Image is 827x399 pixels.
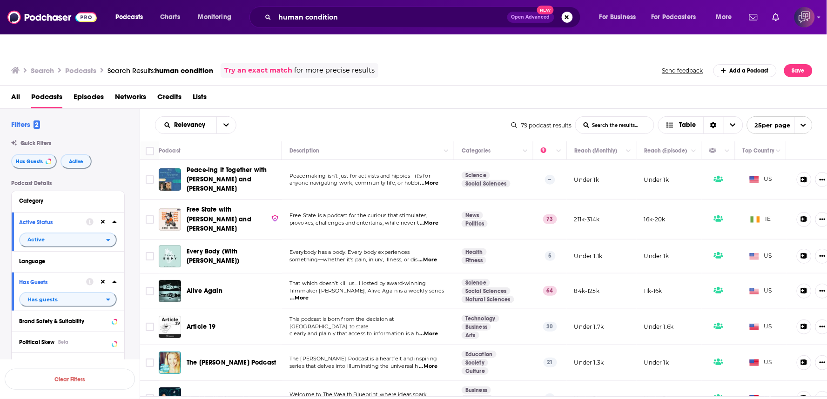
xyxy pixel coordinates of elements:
button: Column Actions [688,146,699,157]
img: User Profile [794,7,815,27]
button: Column Actions [553,146,565,157]
button: open menu [192,10,243,25]
img: Peace-ing It Together with Annica and Ben [159,168,181,191]
span: The [PERSON_NAME] Podcast [187,359,276,366]
span: series that delves into illuminating the universal h [289,363,418,369]
span: Toggle select row [146,252,154,260]
a: Health [462,248,487,256]
span: ...More [420,180,439,187]
span: Charts [160,11,180,24]
span: US [750,175,773,184]
span: Active [69,159,83,164]
span: Toggle select row [146,359,154,367]
span: ...More [418,256,437,264]
a: Education [462,351,497,358]
span: anyone navigating work, community life, or hobbi [289,180,419,186]
button: Send feedback [659,66,706,74]
button: Choose View [658,116,743,134]
a: Podcasts [31,89,62,108]
span: Everybody has a body. Every body experiences [289,249,410,255]
span: 2 [34,120,40,129]
span: ...More [290,294,309,302]
div: Top Country [743,145,774,156]
button: open menu [747,116,813,134]
img: Every Body (With Kristen Erekson) [159,245,181,267]
button: Has Guests [11,154,57,169]
div: Power Score [541,145,554,156]
p: 21 [544,358,557,367]
span: New [537,6,554,14]
button: open menu [155,122,216,128]
a: Natural Sciences [462,296,514,303]
span: Quick Filters [20,140,51,146]
a: Social Sciences [462,287,511,295]
a: Lists [193,89,207,108]
div: Description [289,145,319,156]
p: 84k-125k [574,287,599,295]
p: 211k-314k [574,215,600,223]
button: Active [61,154,92,169]
input: Search podcasts, credits, & more... [275,10,507,25]
div: Sort Direction [704,117,723,133]
span: Podcasts [115,11,143,24]
p: 64 [543,286,557,295]
button: open menu [216,117,236,133]
a: Show notifications dropdown [746,9,761,25]
span: US [750,322,773,332]
a: News [462,212,483,219]
a: Article 19 [159,316,181,338]
button: Clear Filters [5,369,135,390]
span: This podcast is born from the decision at [GEOGRAPHIC_DATA] to state [289,316,394,330]
button: open menu [710,10,744,25]
a: Politics [462,220,488,227]
div: Podcast [159,145,181,156]
span: Episodes [74,89,104,108]
button: Column Actions [773,146,784,157]
span: Credits [157,89,182,108]
button: Category [19,195,117,206]
div: Search Results: [108,66,213,75]
button: Save [784,64,813,77]
p: -- [545,175,555,184]
span: Toggle select row [146,215,154,224]
button: Column Actions [722,146,733,157]
a: Free State with Joe Brolly and Dion Fanning [159,208,181,231]
div: Reach (Monthly) [574,145,618,156]
span: US [750,358,773,367]
span: Monitoring [198,11,231,24]
div: Categories [462,145,491,156]
span: US [750,286,773,296]
h3: Podcasts [65,66,96,75]
span: Peacemaking isn't just for activists and hippies - it's for [289,173,430,179]
span: Free State is a podcast for the curious that stimulates, [289,212,428,219]
a: Search Results:human condition [108,66,213,75]
div: Language [19,258,111,265]
a: Social Sciences [462,180,511,187]
button: Political SkewBeta [19,336,117,347]
span: Alive Again [187,287,222,295]
a: The [PERSON_NAME] Podcast [187,358,276,367]
button: Show More [12,352,124,373]
span: Free State with [PERSON_NAME] and [PERSON_NAME] [187,206,251,232]
a: Technology [462,315,499,322]
span: ...More [420,219,438,227]
div: Beta [58,339,68,345]
a: Business [462,386,491,394]
p: Under 1.1k [574,252,603,260]
p: Under 1.3k [574,359,604,366]
span: Active [27,237,45,242]
span: Toggle select row [146,175,154,184]
span: Welcome to The Wealth Blueprint, where ideas spark, [289,391,428,398]
a: Brand Safety & Suitability [19,315,117,326]
span: something—whether it's pain, injury, illness, or dis [289,256,418,263]
h3: Search [31,66,54,75]
a: The Meredith Patterson Podcast [159,352,181,374]
a: Networks [115,89,146,108]
button: open menu [19,292,117,307]
button: Open AdvancedNew [507,12,554,23]
span: Relevancy [175,122,209,128]
h2: filter dropdown [19,292,117,307]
